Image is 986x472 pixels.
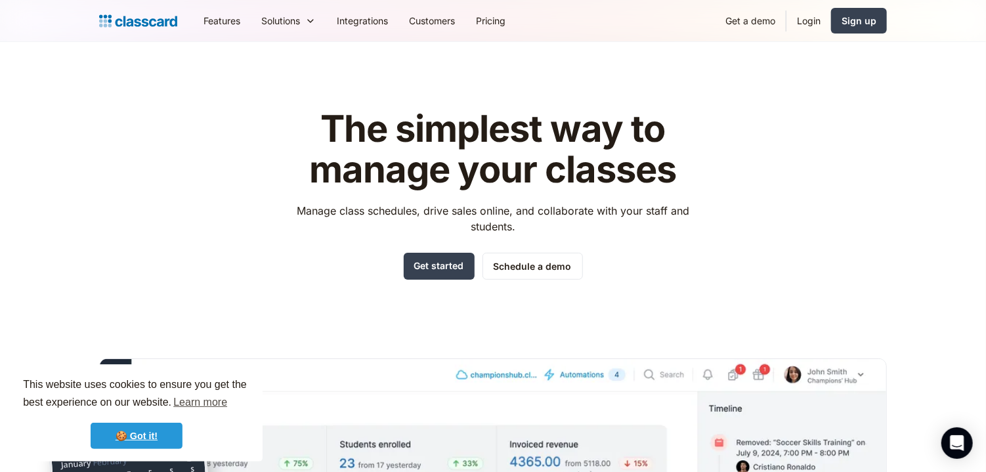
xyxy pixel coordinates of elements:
div: Solutions [251,6,326,35]
a: dismiss cookie message [91,423,182,449]
div: Solutions [261,14,300,28]
a: Login [786,6,831,35]
a: Customers [398,6,465,35]
a: Get a demo [715,6,786,35]
a: Sign up [831,8,887,33]
div: cookieconsent [11,364,263,461]
p: Manage class schedules, drive sales online, and collaborate with your staff and students. [285,203,702,234]
div: Sign up [842,14,876,28]
a: Get started [404,253,475,280]
a: Integrations [326,6,398,35]
a: learn more about cookies [171,393,229,412]
div: Open Intercom Messenger [941,427,973,459]
a: Features [193,6,251,35]
span: This website uses cookies to ensure you get the best experience on our website. [23,377,250,412]
a: Schedule a demo [482,253,583,280]
a: Pricing [465,6,516,35]
h1: The simplest way to manage your classes [285,109,702,190]
a: home [99,12,177,30]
